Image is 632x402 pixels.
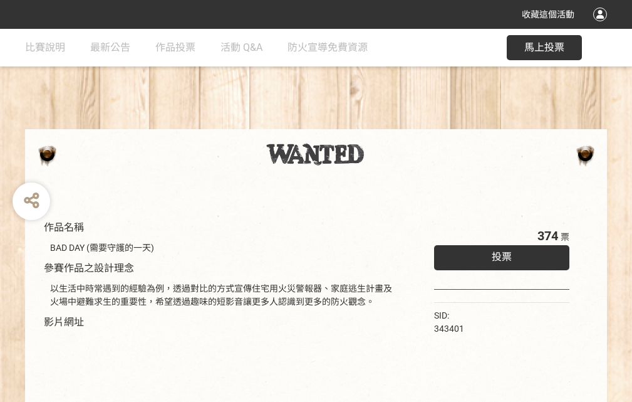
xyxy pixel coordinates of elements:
span: 參賽作品之設計理念 [44,262,134,274]
span: 活動 Q&A [220,41,262,53]
a: 作品投票 [155,29,195,66]
span: 作品投票 [155,41,195,53]
span: 馬上投票 [524,41,564,53]
span: SID: 343401 [434,310,464,334]
span: 收藏這個活動 [522,9,574,19]
button: 馬上投票 [507,35,582,60]
span: 投票 [492,251,512,263]
span: 最新公告 [90,41,130,53]
a: 活動 Q&A [220,29,262,66]
div: BAD DAY (需要守護的一天) [50,241,396,255]
a: 比賽說明 [25,29,65,66]
div: 以生活中時常遇到的經驗為例，透過對比的方式宣傳住宅用火災警報器、家庭逃生計畫及火場中避難求生的重要性，希望透過趣味的短影音讓更多人認識到更多的防火觀念。 [50,282,396,309]
span: 作品名稱 [44,221,84,233]
span: 票 [561,232,569,242]
span: 374 [537,228,558,243]
span: 防火宣導免費資源 [288,41,368,53]
iframe: Facebook Share [467,309,530,322]
a: 防火宣導免費資源 [288,29,368,66]
span: 比賽說明 [25,41,65,53]
span: 影片網址 [44,316,84,328]
a: 最新公告 [90,29,130,66]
